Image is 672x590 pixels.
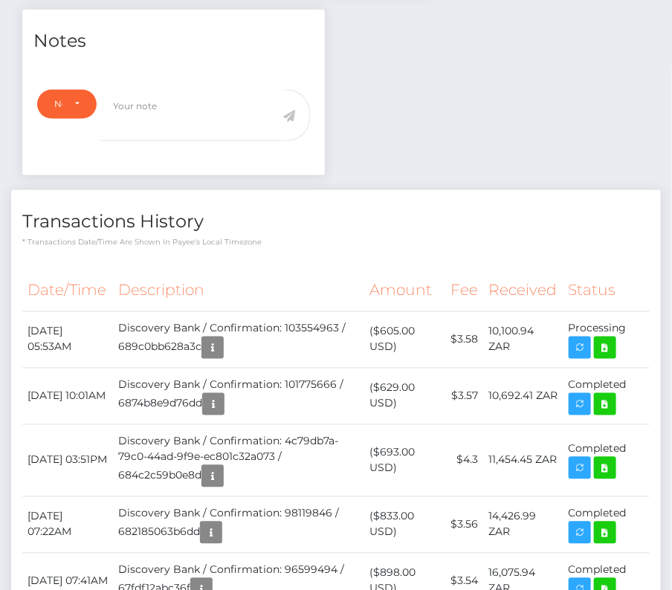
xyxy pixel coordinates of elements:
td: Completed [563,496,650,553]
td: $4.3 [445,424,483,496]
h4: Notes [33,28,314,54]
th: Status [563,270,650,311]
th: Received [483,270,563,311]
td: ($693.00 USD) [365,424,445,496]
td: Processing [563,311,650,368]
th: Date/Time [22,270,113,311]
td: Discovery Bank / Confirmation: 101775666 / 6874b8e9d76dd [113,368,364,424]
td: $3.56 [445,496,483,553]
div: Note Type [54,98,62,110]
button: Note Type [37,90,97,118]
td: [DATE] 07:22AM [22,496,113,553]
td: [DATE] 03:51PM [22,424,113,496]
td: Completed [563,368,650,424]
td: 10,100.94 ZAR [483,311,563,368]
td: Completed [563,424,650,496]
h4: Transactions History [22,209,650,235]
td: [DATE] 05:53AM [22,311,113,368]
td: [DATE] 10:01AM [22,368,113,424]
th: Amount [365,270,445,311]
td: $3.57 [445,368,483,424]
th: Description [113,270,364,311]
td: Discovery Bank / Confirmation: 103554963 / 689c0bb628a3c [113,311,364,368]
p: * Transactions date/time are shown in payee's local timezone [22,236,650,247]
td: 14,426.99 ZAR [483,496,563,553]
td: 10,692.41 ZAR [483,368,563,424]
td: Discovery Bank / Confirmation: 4c79db7a-79c0-44ad-9f9e-ec801c32a073 / 684c2c59b0e8d [113,424,364,496]
td: $3.58 [445,311,483,368]
td: ($833.00 USD) [365,496,445,553]
td: ($605.00 USD) [365,311,445,368]
td: ($629.00 USD) [365,368,445,424]
th: Fee [445,270,483,311]
td: Discovery Bank / Confirmation: 98119846 / 682185063b6dd [113,496,364,553]
td: 11,454.45 ZAR [483,424,563,496]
